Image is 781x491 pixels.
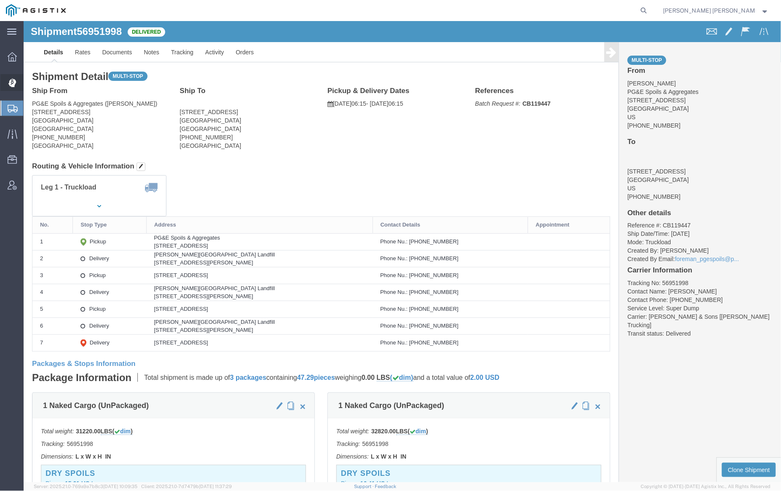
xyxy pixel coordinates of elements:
[375,484,397,489] a: Feedback
[354,484,375,489] a: Support
[34,484,137,489] span: Server: 2025.21.0-769a9a7b8c3
[199,484,232,489] span: [DATE] 11:37:29
[103,484,137,489] span: [DATE] 10:09:35
[141,484,232,489] span: Client: 2025.21.0-7d7479b
[641,483,771,490] span: Copyright © [DATE]-[DATE] Agistix Inc., All Rights Reserved
[663,6,756,15] span: Kayte Bray Dogali
[24,21,781,482] iframe: FS Legacy Container
[6,4,66,17] img: logo
[663,5,769,16] button: [PERSON_NAME] [PERSON_NAME]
